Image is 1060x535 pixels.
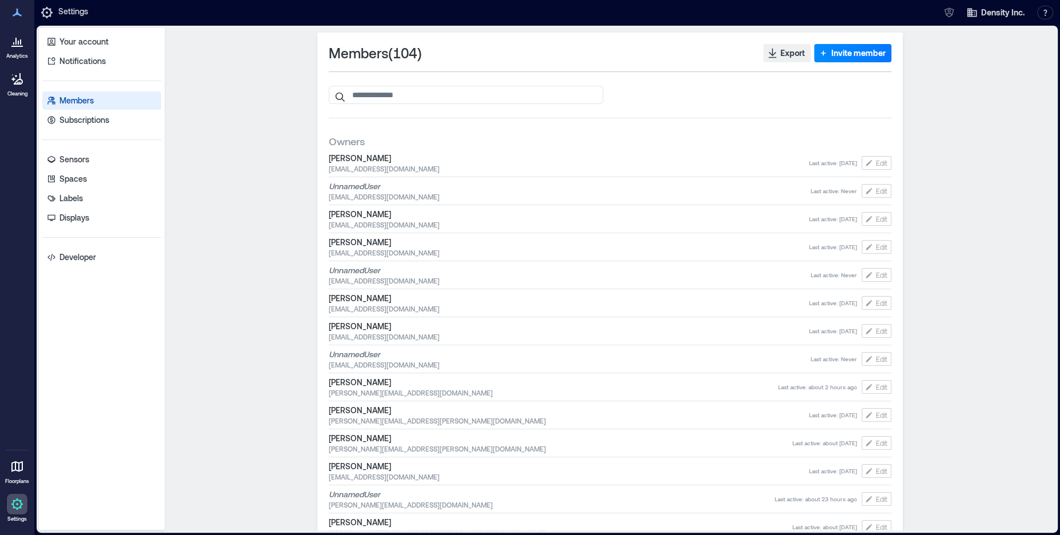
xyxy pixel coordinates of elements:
span: Edit [876,270,887,280]
span: [PERSON_NAME] [329,433,792,444]
span: [PERSON_NAME] [329,321,809,332]
button: Edit [862,296,891,310]
span: Edit [876,354,887,364]
span: Edit [876,494,887,504]
p: Subscriptions [59,114,109,126]
span: Last active : about [DATE] [792,439,857,447]
button: Edit [862,240,891,254]
button: Edit [862,212,891,226]
span: Last active : [DATE] [809,299,857,307]
span: [PERSON_NAME] [329,237,809,248]
i: Unnamed User [329,489,380,499]
span: Edit [876,214,887,223]
i: Unnamed User [329,349,380,359]
button: Invite member [814,44,891,62]
span: Owners [329,134,365,148]
p: Analytics [6,53,28,59]
span: Density Inc. [981,7,1025,18]
span: Edit [876,242,887,251]
span: [PERSON_NAME] [329,293,809,304]
button: Edit [862,408,891,422]
p: Cleaning [7,90,27,97]
i: Unnamed User [329,265,380,275]
span: [PERSON_NAME][EMAIL_ADDRESS][PERSON_NAME][DOMAIN_NAME] [329,416,809,425]
p: Members [59,95,94,106]
span: [PERSON_NAME] [329,209,809,220]
span: [EMAIL_ADDRESS][DOMAIN_NAME] [329,472,809,481]
span: [PERSON_NAME] [329,153,809,164]
span: Edit [876,298,887,308]
span: [EMAIL_ADDRESS][DOMAIN_NAME] [329,332,809,341]
button: Edit [862,352,891,366]
span: Last active : about 23 hours ago [775,495,857,503]
a: Floorplans [2,453,33,488]
span: Edit [876,438,887,448]
a: Settings [3,490,31,526]
span: Last active : [DATE] [809,215,857,223]
span: [PERSON_NAME] [329,517,792,528]
span: [PERSON_NAME] [329,405,809,416]
span: Edit [876,382,887,392]
button: Edit [862,184,891,198]
span: Edit [876,522,887,532]
button: Edit [862,156,891,170]
span: [EMAIL_ADDRESS][DOMAIN_NAME] [329,164,809,173]
span: Edit [876,410,887,420]
a: Notifications [42,52,161,70]
p: Notifications [59,55,106,67]
a: Analytics [3,27,31,63]
a: Spaces [42,170,161,188]
p: Floorplans [5,478,29,485]
span: [EMAIL_ADDRESS][DOMAIN_NAME] [329,220,809,229]
a: Cleaning [3,65,31,101]
span: Members ( 104 ) [329,44,422,62]
span: Last active : [DATE] [809,411,857,419]
button: Export [763,44,811,62]
span: [PERSON_NAME] [329,377,778,388]
span: Edit [876,158,887,167]
span: [EMAIL_ADDRESS][DOMAIN_NAME] [329,248,809,257]
button: Density Inc. [963,3,1028,22]
p: Sensors [59,154,89,165]
button: Edit [862,520,891,534]
button: Edit [862,464,891,478]
p: Displays [59,212,89,223]
span: Last active : Never [811,271,857,279]
a: Developer [42,248,161,266]
a: Members [42,91,161,110]
button: Edit [862,268,891,282]
a: Displays [42,209,161,227]
span: [PERSON_NAME][EMAIL_ADDRESS][DOMAIN_NAME] [329,388,778,397]
span: Last active : [DATE] [809,243,857,251]
span: [PERSON_NAME] [329,461,809,472]
span: Edit [876,466,887,476]
a: Labels [42,189,161,207]
button: Edit [862,324,891,338]
span: Last active : about [DATE] [792,523,857,531]
span: Invite member [831,47,886,59]
span: Last active : about 2 hours ago [778,383,857,391]
span: [PERSON_NAME][EMAIL_ADDRESS][PERSON_NAME][DOMAIN_NAME] [329,444,792,453]
span: Last active : Never [811,355,857,363]
span: [EMAIL_ADDRESS][DOMAIN_NAME] [329,276,811,285]
span: [EMAIL_ADDRESS][DOMAIN_NAME] [329,192,811,201]
p: Your account [59,36,109,47]
span: Last active : Never [811,187,857,195]
span: [EMAIL_ADDRESS][DOMAIN_NAME] [329,304,809,313]
p: Developer [59,251,96,263]
span: Last active : [DATE] [809,467,857,475]
span: Export [780,47,805,59]
span: Last active : [DATE] [809,327,857,335]
span: Edit [876,186,887,195]
a: Sensors [42,150,161,169]
a: Subscriptions [42,111,161,129]
p: Spaces [59,173,87,185]
span: [PERSON_NAME][EMAIL_ADDRESS][DOMAIN_NAME] [329,500,775,509]
i: Unnamed User [329,181,380,191]
span: Edit [876,326,887,336]
button: Edit [862,492,891,506]
span: Last active : [DATE] [809,159,857,167]
button: Edit [862,380,891,394]
button: Edit [862,436,891,450]
span: [EMAIL_ADDRESS][DOMAIN_NAME] [329,360,811,369]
